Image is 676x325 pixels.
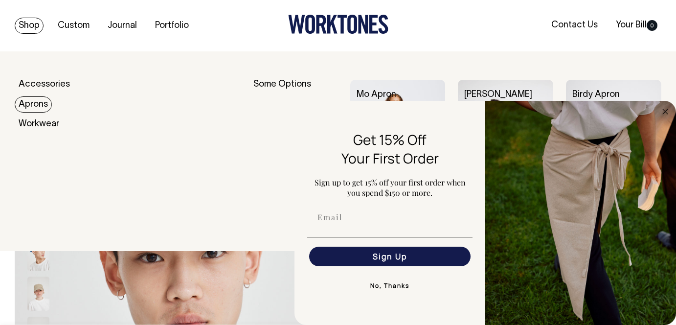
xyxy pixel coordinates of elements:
[15,96,52,113] a: Aprons
[341,149,439,167] span: Your First Order
[659,106,671,117] button: Close dialog
[547,17,602,33] a: Contact Us
[485,101,676,325] img: 5e34ad8f-4f05-4173-92a8-ea475ee49ac9.jpeg
[309,247,471,266] button: Sign Up
[572,91,620,99] a: Birdy Apron
[253,80,338,223] div: Some Options
[612,17,661,33] a: Your Bill0
[15,76,74,93] a: Accessories
[647,20,657,31] span: 0
[353,130,427,149] span: Get 15% Off
[151,18,193,34] a: Portfolio
[15,116,63,132] a: Workwear
[27,277,49,311] img: washed-khaki
[54,18,93,34] a: Custom
[294,101,676,325] div: FLYOUT Form
[307,276,473,296] button: No, Thanks
[464,91,532,99] a: [PERSON_NAME]
[315,177,466,198] span: Sign up to get 15% off your first order when you spend $150 or more.
[309,208,471,227] input: Email
[15,18,44,34] a: Shop
[104,18,141,34] a: Journal
[357,91,396,99] a: Mo Apron
[27,237,49,271] img: worker-blue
